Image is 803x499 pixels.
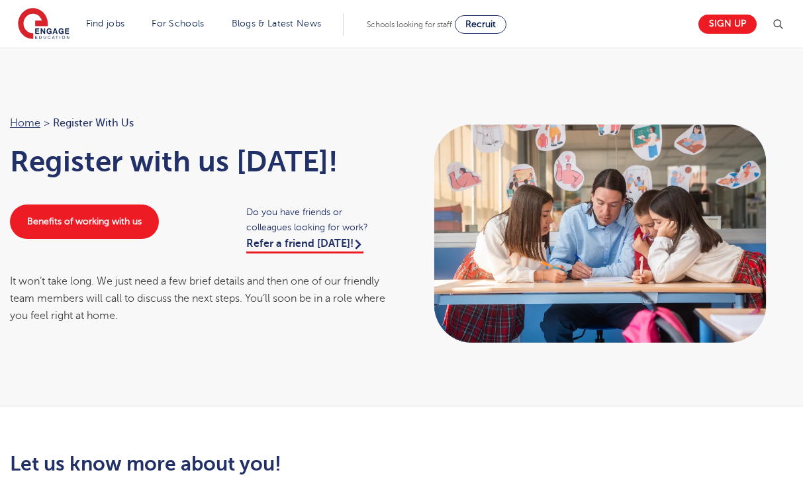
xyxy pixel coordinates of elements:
[10,117,40,129] a: Home
[455,15,506,34] a: Recruit
[10,204,159,239] a: Benefits of working with us
[18,8,70,41] img: Engage Education
[465,19,496,29] span: Recruit
[232,19,322,28] a: Blogs & Latest News
[246,238,363,253] a: Refer a friend [DATE]!
[367,20,452,29] span: Schools looking for staff
[44,117,50,129] span: >
[246,204,389,235] span: Do you have friends or colleagues looking for work?
[86,19,125,28] a: Find jobs
[10,273,389,325] div: It won’t take long. We just need a few brief details and then one of our friendly team members wi...
[10,114,389,132] nav: breadcrumb
[10,145,389,178] h1: Register with us [DATE]!
[53,114,134,132] span: Register with us
[698,15,757,34] a: Sign up
[152,19,204,28] a: For Schools
[10,453,526,475] h2: Let us know more about you!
